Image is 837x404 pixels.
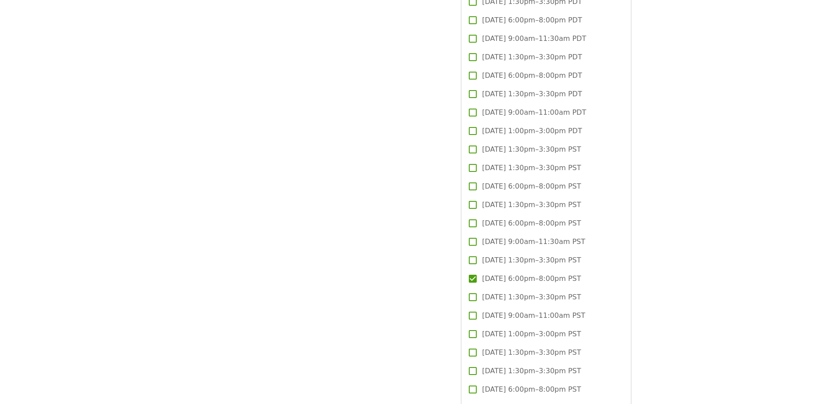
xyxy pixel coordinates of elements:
span: [DATE] 6:00pm–8:00pm PST [482,181,581,192]
span: [DATE] 1:30pm–3:30pm PST [482,347,581,358]
span: [DATE] 6:00pm–8:00pm PST [482,384,581,395]
span: [DATE] 1:30pm–3:30pm PST [482,255,581,266]
span: [DATE] 1:30pm–3:30pm PDT [482,52,582,62]
span: [DATE] 1:30pm–3:30pm PST [482,200,581,210]
span: [DATE] 9:00am–11:30am PDT [482,33,586,44]
span: [DATE] 6:00pm–8:00pm PST [482,218,581,229]
span: [DATE] 1:30pm–3:30pm PDT [482,89,582,99]
span: [DATE] 1:30pm–3:30pm PST [482,163,581,173]
span: [DATE] 6:00pm–8:00pm PST [482,273,581,284]
span: [DATE] 9:00am–11:00am PDT [482,107,586,118]
span: [DATE] 1:30pm–3:30pm PST [482,144,581,155]
span: [DATE] 9:00am–11:00am PST [482,310,585,321]
span: [DATE] 1:00pm–3:00pm PST [482,329,581,339]
span: [DATE] 9:00am–11:30am PST [482,237,585,247]
span: [DATE] 1:00pm–3:00pm PDT [482,126,582,136]
span: [DATE] 6:00pm–8:00pm PDT [482,70,582,81]
span: [DATE] 1:30pm–3:30pm PST [482,292,581,302]
span: [DATE] 1:30pm–3:30pm PST [482,366,581,376]
span: [DATE] 6:00pm–8:00pm PDT [482,15,582,25]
